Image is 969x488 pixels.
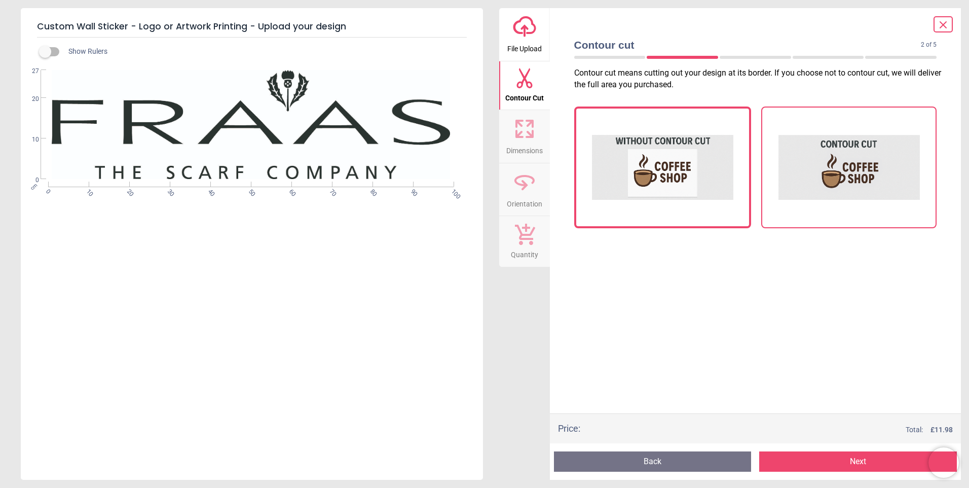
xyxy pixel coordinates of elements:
[511,245,538,260] span: Quantity
[327,188,334,194] span: 70
[558,422,580,435] div: Price :
[507,39,542,54] span: File Upload
[449,188,456,194] span: 100
[206,188,212,194] span: 40
[935,426,953,434] span: 11.98
[574,67,945,90] p: Contour cut means cutting out your design at its border. If you choose not to contour cut, we wil...
[499,8,550,61] button: File Upload
[921,41,937,49] span: 2 of 5
[20,135,39,144] span: 10
[499,61,550,110] button: Contour Cut
[499,216,550,267] button: Quantity
[125,188,131,194] span: 20
[368,188,375,194] span: 80
[20,95,39,103] span: 20
[20,176,39,185] span: 0
[287,188,293,194] span: 60
[759,451,957,472] button: Next
[574,38,921,52] span: Contour cut
[408,188,415,194] span: 90
[44,188,51,194] span: 0
[45,46,483,58] div: Show Rulers
[930,425,953,435] span: £
[37,16,467,38] h5: Custom Wall Sticker - Logo or Artwork Printing - Upload your design
[507,194,542,210] span: Orientation
[928,447,959,478] iframe: Brevo live chat
[246,188,253,194] span: 50
[592,117,733,218] img: Without contour cut
[505,88,544,103] span: Contour Cut
[506,141,543,156] span: Dimensions
[499,163,550,216] button: Orientation
[20,67,39,76] span: 27
[84,188,91,194] span: 10
[499,110,550,163] button: Dimensions
[29,182,39,191] span: cm
[165,188,172,194] span: 30
[778,117,920,218] img: With contour cut
[554,451,752,472] button: Back
[595,425,953,435] div: Total:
